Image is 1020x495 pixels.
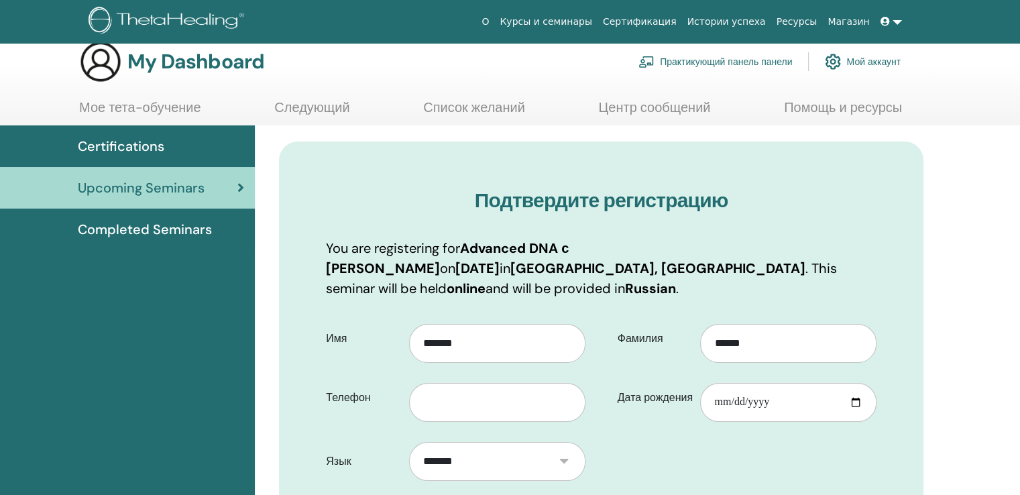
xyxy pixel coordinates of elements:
a: Практикующий панель панели [638,47,792,76]
b: [DATE] [455,260,500,277]
p: You are registering for on in . This seminar will be held and will be provided in . [326,238,876,298]
span: Upcoming Seminars [78,178,205,198]
span: Certifications [78,136,164,156]
b: Russian [625,280,676,297]
a: Ресурсы [771,9,823,34]
b: [GEOGRAPHIC_DATA], [GEOGRAPHIC_DATA] [510,260,805,277]
label: Имя [316,326,409,351]
a: Список желаний [423,99,525,125]
a: Сертификация [598,9,682,34]
img: generic-user-icon.jpg [79,40,122,83]
span: Completed Seminars [78,219,212,239]
label: Дата рождения [608,385,701,410]
h3: Подтвердите регистрацию [326,188,876,213]
img: cog.svg [825,50,841,73]
label: Фамилия [608,326,701,351]
label: Язык [316,449,409,474]
a: Мое тета-обучение [79,99,201,125]
img: logo.png [89,7,249,37]
h3: My Dashboard [127,50,264,74]
a: Следующий [274,99,349,125]
a: О [476,9,494,34]
a: Помощь и ресурсы [784,99,902,125]
img: chalkboard-teacher.svg [638,56,655,68]
a: Курсы и семинары [494,9,598,34]
b: online [447,280,486,297]
a: Центр сообщений [598,99,710,125]
a: Истории успеха [682,9,771,34]
label: Телефон [316,385,409,410]
a: Магазин [822,9,874,34]
a: Мой аккаунт [825,47,901,76]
